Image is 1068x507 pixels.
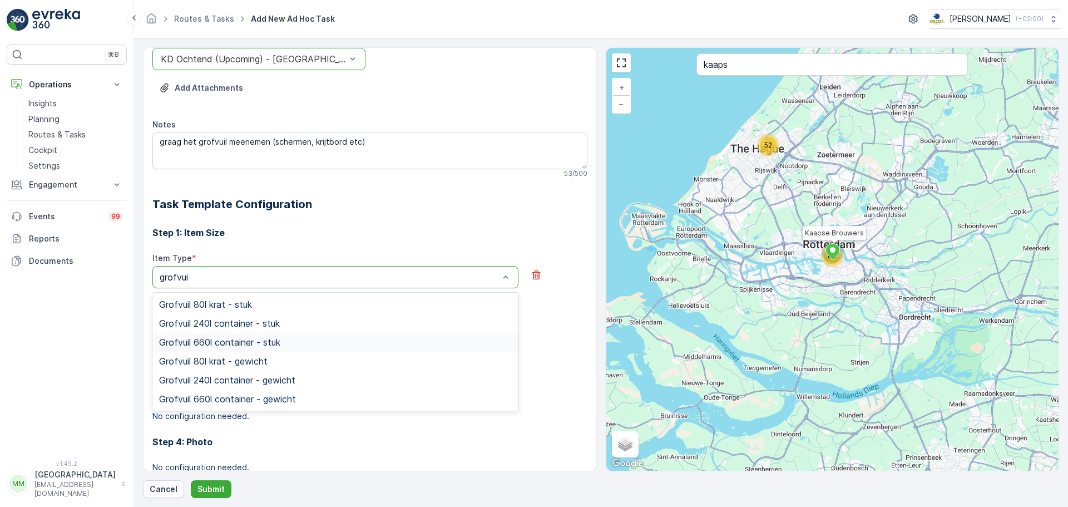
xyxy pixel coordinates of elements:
[613,55,630,71] a: View Fullscreen
[152,253,192,263] label: Item Type
[152,196,587,213] h2: Task Template Configuration
[24,127,127,142] a: Routes & Tasks
[7,9,29,31] img: logo
[696,53,968,76] input: Search address or service points
[159,337,280,347] span: Grofvuil 660l container - stuk
[7,460,127,467] span: v 1.49.2
[29,255,122,267] p: Documents
[613,79,630,96] a: Zoom In
[159,356,268,366] span: Grofvuil 80l krat - gewicht
[764,141,772,149] span: 52
[108,50,119,59] p: ⌘B
[29,179,105,190] p: Engagement
[28,114,60,125] p: Planning
[28,98,57,109] p: Insights
[9,475,27,493] div: MM
[152,226,587,239] h3: Step 1: Item Size
[609,456,646,471] img: Google
[34,480,116,498] p: [EMAIL_ADDRESS][DOMAIN_NAME]
[159,394,296,404] span: Grofvuil 660l container - gewicht
[929,13,945,25] img: basis-logo_rgb2x.png
[28,145,57,156] p: Cockpit
[7,228,127,250] a: Reports
[29,79,105,90] p: Operations
[174,14,234,23] a: Routes & Tasks
[175,82,243,93] p: Add Attachments
[950,13,1011,24] p: [PERSON_NAME]
[24,142,127,158] a: Cockpit
[143,480,184,498] button: Cancel
[609,456,646,471] a: Open this area in Google Maps (opens a new window)
[7,469,127,498] button: MM[GEOGRAPHIC_DATA][EMAIL_ADDRESS][DOMAIN_NAME]
[24,111,127,127] a: Planning
[159,299,252,309] span: Grofvuil 80l krat - stuk
[152,435,587,449] h3: Step 4: Photo
[28,160,60,171] p: Settings
[7,250,127,272] a: Documents
[152,462,587,473] p: No configuration needed.
[152,132,587,169] textarea: graag het grofvuil meenemen (schermen, krijtbord etc)
[757,134,779,156] div: 52
[7,205,127,228] a: Events99
[159,318,280,328] span: Grofvuil 240l container - stuk
[152,120,176,129] label: Notes
[29,233,122,244] p: Reports
[197,484,225,495] p: Submit
[29,211,102,222] p: Events
[159,375,295,385] span: Grofvuil 240l container - gewicht
[32,9,80,31] img: logo_light-DOdMpM7g.png
[249,13,337,24] span: Add New Ad Hoc Task
[152,79,250,97] button: Upload File
[613,96,630,112] a: Zoom Out
[564,169,587,178] p: 53 / 500
[7,73,127,96] button: Operations
[191,480,231,498] button: Submit
[150,484,177,495] p: Cancel
[929,9,1059,29] button: [PERSON_NAME](+02:00)
[24,96,127,111] a: Insights
[821,245,843,267] div: 86
[613,432,637,456] a: Layers
[619,99,624,109] span: −
[111,212,120,221] p: 99
[152,411,587,422] p: No configuration needed.
[24,158,127,174] a: Settings
[145,17,157,26] a: Homepage
[34,469,116,480] p: [GEOGRAPHIC_DATA]
[1016,14,1044,23] p: ( +02:00 )
[619,82,624,92] span: +
[28,129,86,140] p: Routes & Tasks
[7,174,127,196] button: Engagement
